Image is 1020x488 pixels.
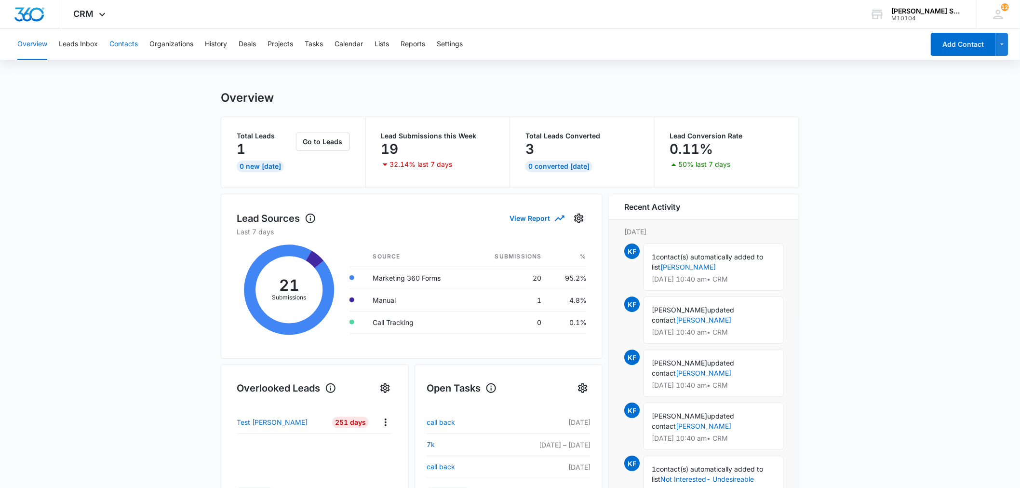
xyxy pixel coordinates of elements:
[427,381,497,395] h1: Open Tasks
[624,350,640,365] span: KF
[205,29,227,60] button: History
[652,382,775,389] p: [DATE] 10:40 am • CRM
[365,267,471,289] td: Marketing 360 Forms
[268,29,293,60] button: Projects
[1001,3,1009,11] div: notifications count
[59,29,98,60] button: Leads Inbox
[660,263,716,271] a: [PERSON_NAME]
[575,380,591,396] button: Settings
[485,462,591,472] p: [DATE]
[485,440,591,450] p: [DATE] – [DATE]
[109,29,138,60] button: Contacts
[74,9,94,19] span: CRM
[525,161,592,172] div: 0 Converted [DATE]
[660,475,754,483] a: Not Interested- Undesireable
[470,311,549,333] td: 0
[437,29,463,60] button: Settings
[237,227,587,237] p: Last 7 days
[237,381,336,395] h1: Overlooked Leads
[427,439,485,450] a: 7k
[892,7,962,15] div: account name
[550,267,587,289] td: 95.2%
[676,316,731,324] a: [PERSON_NAME]
[365,289,471,311] td: Manual
[427,417,485,428] a: call back
[624,227,783,237] p: [DATE]
[237,141,245,157] p: 1
[335,29,363,60] button: Calendar
[470,267,549,289] td: 20
[377,380,393,396] button: Settings
[365,246,471,267] th: Source
[676,422,731,430] a: [PERSON_NAME]
[892,15,962,22] div: account id
[676,369,731,377] a: [PERSON_NAME]
[525,141,534,157] p: 3
[550,311,587,333] td: 0.1%
[624,403,640,418] span: KF
[652,465,763,483] span: contact(s) automatically added to list
[365,311,471,333] td: Call Tracking
[652,253,763,271] span: contact(s) automatically added to list
[525,133,639,139] p: Total Leads Converted
[652,465,656,473] span: 1
[550,289,587,311] td: 4.8%
[670,133,784,139] p: Lead Conversion Rate
[378,415,393,430] button: Actions
[550,246,587,267] th: %
[931,33,996,56] button: Add Contact
[390,161,453,168] p: 32.14% last 7 days
[149,29,193,60] button: Organizations
[571,211,587,226] button: Settings
[237,211,316,226] h1: Lead Sources
[624,456,640,471] span: KF
[652,435,775,442] p: [DATE] 10:40 am • CRM
[296,133,350,151] button: Go to Leads
[652,253,656,261] span: 1
[652,306,707,314] span: [PERSON_NAME]
[624,201,680,213] h6: Recent Activity
[470,289,549,311] td: 1
[305,29,323,60] button: Tasks
[624,297,640,312] span: KF
[296,137,350,146] a: Go to Leads
[485,417,591,427] p: [DATE]
[652,329,775,336] p: [DATE] 10:40 am • CRM
[237,133,294,139] p: Total Leads
[332,417,369,428] div: 251 Days
[510,210,564,227] button: View Report
[652,412,707,420] span: [PERSON_NAME]
[239,29,256,60] button: Deals
[652,276,775,283] p: [DATE] 10:40 am • CRM
[1001,3,1009,11] span: 123
[237,417,327,427] a: Test [PERSON_NAME]
[237,161,284,172] div: 0 New [DATE]
[470,246,549,267] th: Submissions
[381,133,495,139] p: Lead Submissions this Week
[237,417,308,427] p: Test [PERSON_NAME]
[670,141,713,157] p: 0.11%
[375,29,389,60] button: Lists
[624,244,640,259] span: KF
[221,91,274,105] h1: Overview
[652,359,707,367] span: [PERSON_NAME]
[381,141,399,157] p: 19
[401,29,425,60] button: Reports
[427,461,485,473] a: call back
[679,161,731,168] p: 50% last 7 days
[17,29,47,60] button: Overview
